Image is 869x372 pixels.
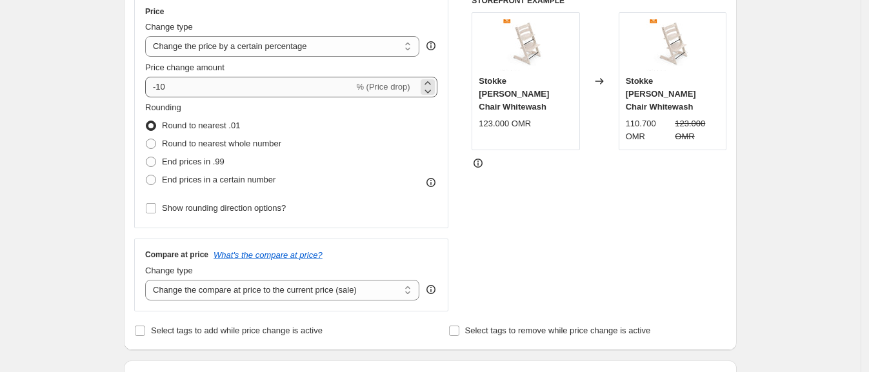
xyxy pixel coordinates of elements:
h3: Compare at price [145,250,208,260]
span: Show rounding direction options? [162,203,286,213]
span: End prices in .99 [162,157,225,166]
div: help [425,39,437,52]
h3: Price [145,6,164,17]
span: Round to nearest .01 [162,121,240,130]
span: Select tags to remove while price change is active [465,326,651,335]
span: Change type [145,266,193,275]
div: 110.700 OMR [626,117,670,143]
span: Change type [145,22,193,32]
span: Rounding [145,103,181,112]
strike: 123.000 OMR [675,117,719,143]
span: Stokke [PERSON_NAME] Chair Whitewash [626,76,696,112]
span: End prices in a certain number [162,175,275,184]
input: -15 [145,77,354,97]
span: Round to nearest whole number [162,139,281,148]
button: What's the compare at price? [214,250,323,260]
span: Price change amount [145,63,225,72]
span: Stokke [PERSON_NAME] Chair Whitewash [479,76,549,112]
img: TrippTrapp_Whitewash_Beech_RT_80x.jpg [500,19,552,71]
div: help [425,283,437,296]
span: Select tags to add while price change is active [151,326,323,335]
span: % (Price drop) [356,82,410,92]
div: 123.000 OMR [479,117,531,130]
img: TrippTrapp_Whitewash_Beech_RT_80x.jpg [646,19,698,71]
